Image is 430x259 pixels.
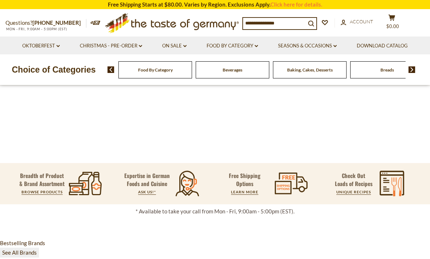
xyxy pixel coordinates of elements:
a: BROWSE PRODUCTS [21,190,63,194]
a: [PHONE_NUMBER] [32,19,81,26]
a: LEARN MORE [231,190,258,194]
a: Food By Category [207,42,258,50]
a: Account [341,18,373,26]
a: UNIQUE RECIPES [336,190,371,194]
span: MON - FRI, 9:00AM - 5:00PM (EST) [5,27,67,31]
img: previous arrow [107,66,114,73]
a: Baking, Cakes, Desserts [287,67,333,73]
a: Seasons & Occasions [278,42,337,50]
button: $0.00 [381,14,403,32]
a: Download Catalog [357,42,408,50]
a: Breads [380,67,394,73]
a: Christmas - PRE-ORDER [80,42,142,50]
a: Beverages [223,67,242,73]
a: On Sale [162,42,187,50]
a: ASK US!* [138,190,156,194]
p: Questions? [5,18,86,28]
img: next arrow [408,66,415,73]
a: Oktoberfest [22,42,60,50]
span: $0.00 [386,23,399,29]
p: Check Out Loads of Recipes [335,171,372,188]
a: Food By Category [138,67,173,73]
span: Account [350,19,373,24]
p: Expertise in German Foods and Cuisine [121,171,173,188]
p: Breadth of Product & Brand Assortment [19,171,65,188]
p: Free Shipping Options [220,171,269,188]
a: Click here for details. [270,1,322,8]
